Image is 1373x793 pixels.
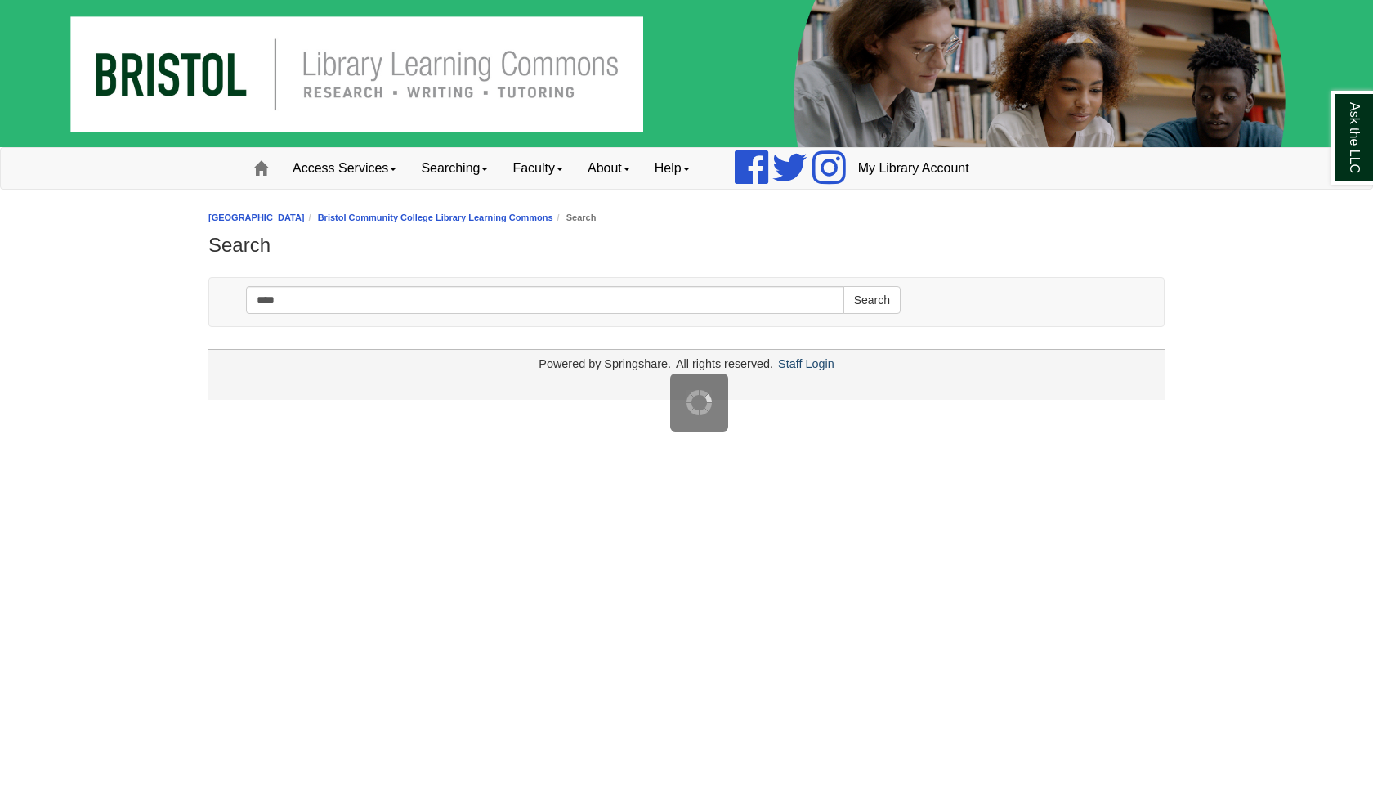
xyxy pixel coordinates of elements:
[208,234,1165,257] h1: Search
[846,148,982,189] a: My Library Account
[553,210,597,226] li: Search
[673,357,776,370] div: All rights reserved.
[318,213,553,222] a: Bristol Community College Library Learning Commons
[843,286,901,314] button: Search
[686,390,712,415] img: Working...
[208,213,305,222] a: [GEOGRAPHIC_DATA]
[280,148,409,189] a: Access Services
[778,357,834,370] a: Staff Login
[208,210,1165,226] nav: breadcrumb
[409,148,500,189] a: Searching
[536,357,673,370] div: Powered by Springshare.
[500,148,575,189] a: Faculty
[642,148,702,189] a: Help
[575,148,642,189] a: About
